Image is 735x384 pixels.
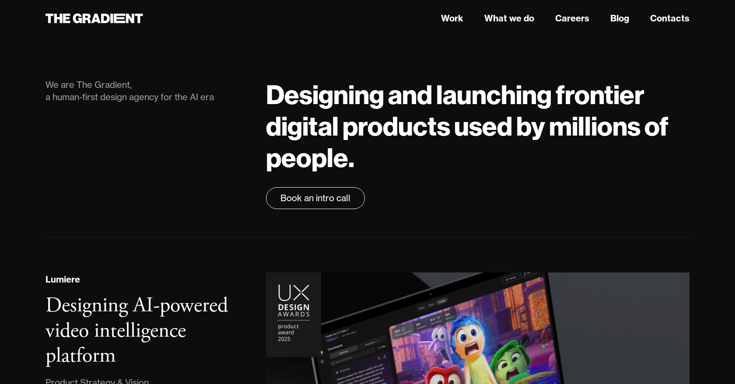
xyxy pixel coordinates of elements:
[610,12,629,25] a: Blog
[441,12,463,25] a: Work
[45,292,228,369] h3: Designing AI-powered video intelligence platform
[45,79,248,103] div: We are The Gradient, a human-first design agency for the AI era
[266,187,365,209] a: Book an intro call
[555,12,589,25] a: Careers
[484,12,534,25] a: What we do
[650,12,689,25] a: Contacts
[266,79,689,173] h1: Designing and launching frontier digital products used by millions of people.
[45,273,80,286] div: Lumiere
